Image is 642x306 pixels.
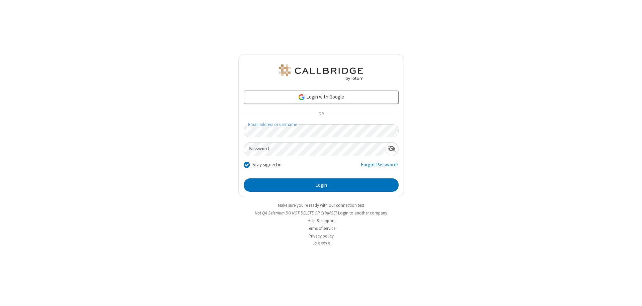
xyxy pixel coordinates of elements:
img: google-icon.png [298,94,305,101]
a: Forgot Password? [361,161,399,174]
a: Help & support [308,218,335,223]
input: Email address or username [244,124,399,137]
div: Show password [385,143,398,155]
button: Login to another company [338,210,387,216]
a: Terms of service [307,225,335,231]
a: Login with Google [244,91,399,104]
label: Stay signed in [252,161,282,169]
a: Privacy policy [309,233,334,239]
img: QA Selenium DO NOT DELETE OR CHANGE [278,64,364,81]
button: Login [244,178,399,192]
input: Password [244,143,385,156]
span: OR [316,110,326,119]
li: v2.6.350.6 [238,241,404,247]
li: Not QA Selenium DO NOT DELETE OR CHANGE? [238,210,404,216]
a: Make sure you're ready with our connection test [278,202,364,208]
